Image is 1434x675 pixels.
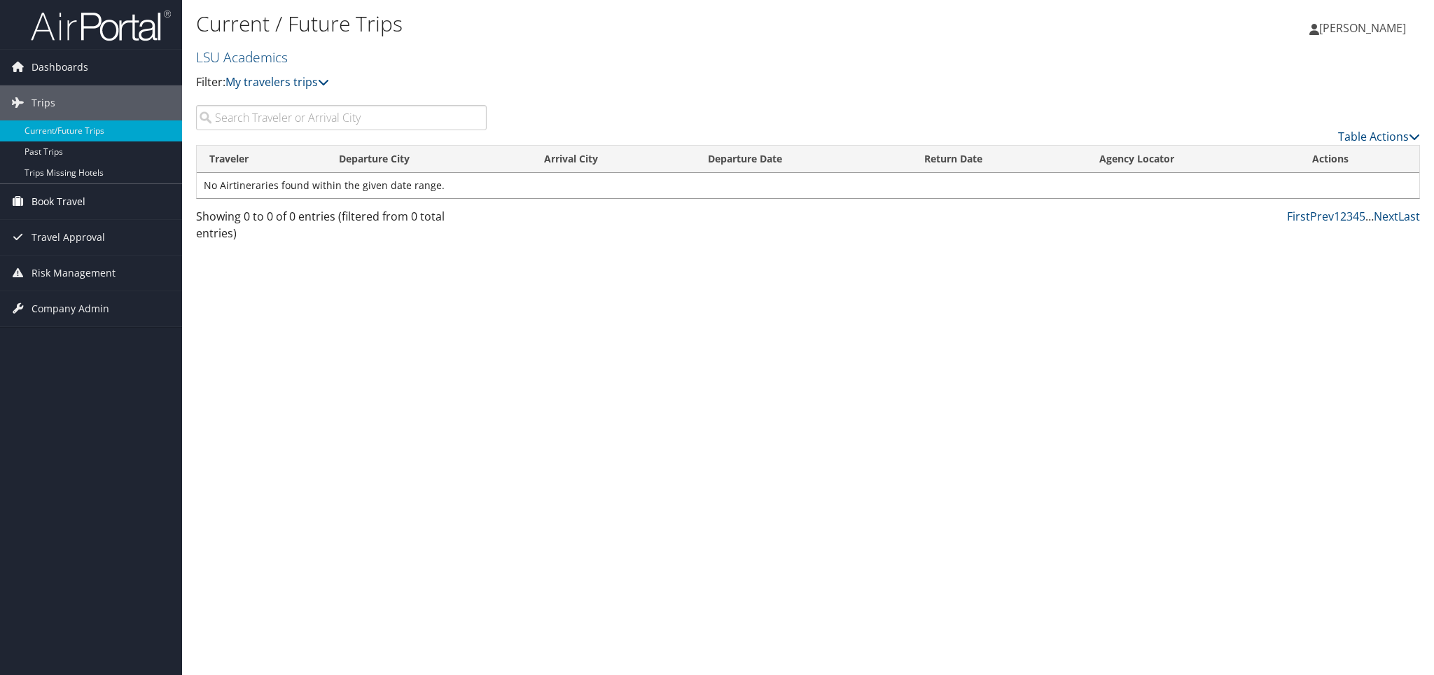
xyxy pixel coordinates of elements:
a: First [1287,209,1310,224]
div: Showing 0 to 0 of 0 entries (filtered from 0 total entries) [196,208,487,249]
span: Company Admin [32,291,109,326]
span: Book Travel [32,184,85,219]
input: Search Traveler or Arrival City [196,105,487,130]
span: Dashboards [32,50,88,85]
th: Return Date: activate to sort column ascending [912,146,1087,173]
p: Filter: [196,74,1012,92]
a: My travelers trips [225,74,329,90]
span: … [1365,209,1374,224]
a: Last [1398,209,1420,224]
th: Departure City: activate to sort column ascending [326,146,531,173]
span: Trips [32,85,55,120]
a: 4 [1353,209,1359,224]
a: [PERSON_NAME] [1309,7,1420,49]
a: 5 [1359,209,1365,224]
th: Traveler: activate to sort column ascending [197,146,326,173]
a: Table Actions [1338,129,1420,144]
span: [PERSON_NAME] [1319,20,1406,36]
th: Actions [1300,146,1419,173]
th: Agency Locator: activate to sort column ascending [1087,146,1300,173]
a: 1 [1334,209,1340,224]
a: Prev [1310,209,1334,224]
a: 2 [1340,209,1346,224]
a: 3 [1346,209,1353,224]
a: LSU Academics [196,48,291,67]
span: Travel Approval [32,220,105,255]
img: airportal-logo.png [31,9,171,42]
td: No Airtineraries found within the given date range. [197,173,1419,198]
h1: Current / Future Trips [196,9,1012,39]
span: Risk Management [32,256,116,291]
a: Next [1374,209,1398,224]
th: Departure Date: activate to sort column descending [695,146,911,173]
th: Arrival City: activate to sort column ascending [531,146,695,173]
